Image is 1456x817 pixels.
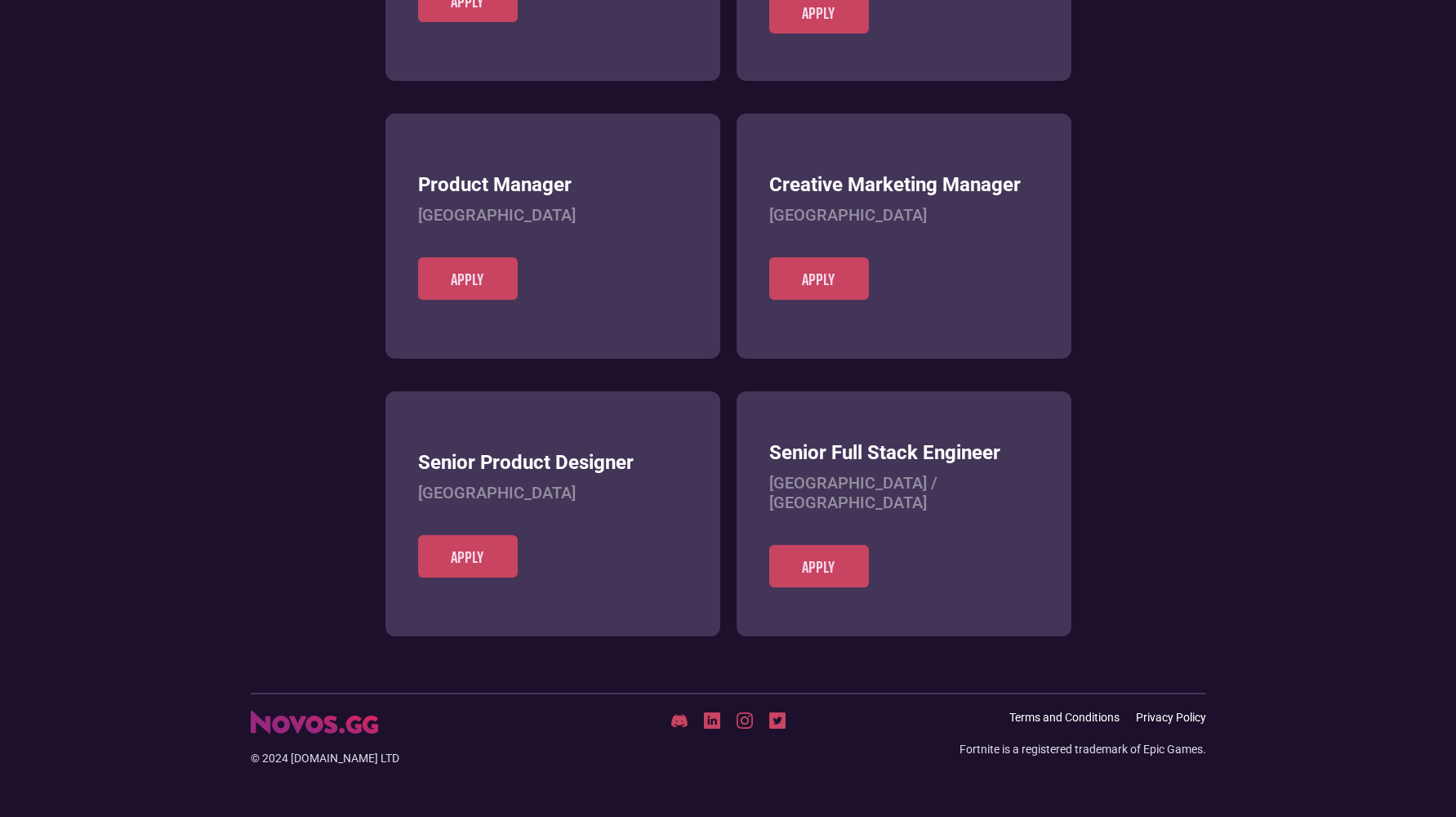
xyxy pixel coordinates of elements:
[418,483,688,502] h4: [GEOGRAPHIC_DATA]
[769,441,1039,545] a: Senior Full Stack Engineer[GEOGRAPHIC_DATA] / [GEOGRAPHIC_DATA]
[960,741,1206,757] div: Fortnite is a registered trademark of Epic Games.
[251,750,569,766] div: © 2024 [DOMAIN_NAME] LTD
[1009,711,1120,725] a: Terms and Conditions
[769,173,1039,197] h3: Creative Marketing Manager
[418,451,688,535] a: Senior Product Designer[GEOGRAPHIC_DATA]
[769,205,1039,225] h4: [GEOGRAPHIC_DATA]
[418,257,518,300] a: Apply
[769,441,1039,465] h3: Senior Full Stack Engineer
[418,173,688,197] h3: Product Manager
[1136,711,1206,725] a: Privacy Policy
[418,173,688,257] a: Product Manager[GEOGRAPHIC_DATA]
[769,473,1039,512] h4: [GEOGRAPHIC_DATA] / [GEOGRAPHIC_DATA]
[769,545,869,587] a: Apply
[418,535,518,578] a: Apply
[418,451,688,475] h3: Senior Product Designer
[418,205,688,225] h4: [GEOGRAPHIC_DATA]
[769,257,869,300] a: Apply
[769,173,1039,257] a: Creative Marketing Manager[GEOGRAPHIC_DATA]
